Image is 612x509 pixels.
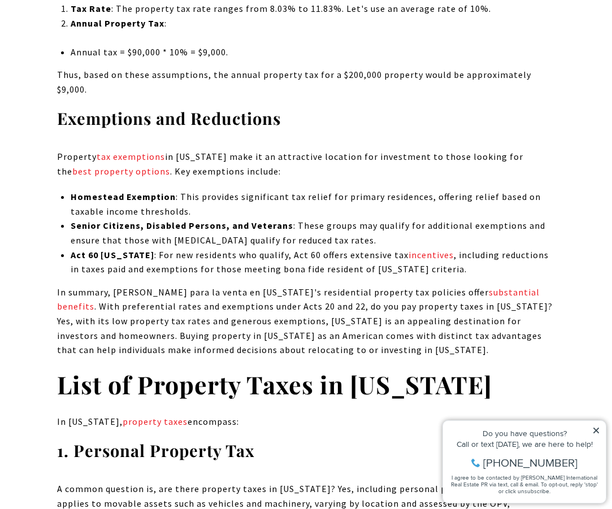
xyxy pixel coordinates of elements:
[71,249,154,260] strong: Act 60 [US_STATE]
[71,190,555,219] li: : This provides significant tax relief for primary residences, offering relief based on taxable i...
[71,220,293,231] strong: Senior Citizens, Disabled Persons, and Veterans
[71,219,555,247] li: : These groups may qualify for additional exemptions and ensure that those with [MEDICAL_DATA] qu...
[14,69,161,91] span: I agree to be contacted by [PERSON_NAME] International Real Estate PR via text, call & email. To ...
[57,68,555,97] p: Thus, based on these assumptions, the annual property tax for a $200,000 property would be approx...
[71,16,555,31] p: :
[97,151,165,162] a: tax exemptions - open in a new tab
[71,18,164,29] strong: Annual Property Tax
[409,249,454,260] a: incentives - open in a new tab
[71,191,176,202] strong: Homestead Exemption
[12,36,163,44] div: Call or text [DATE], we are here to help!
[57,285,555,358] p: In summary, [PERSON_NAME] para la venta en [US_STATE]'s residential property tax policies offer ....
[12,25,163,33] div: Do you have questions?
[57,107,281,129] strong: Exemptions and Reductions
[46,53,141,64] span: [PHONE_NUMBER]
[57,416,123,427] span: In [US_STATE],
[71,3,111,14] strong: Tax Rate
[71,45,555,60] li: Annual tax = $90,000 * 10% = $9,000.
[57,150,555,179] p: Property in [US_STATE] make it an attractive location for investment to those looking for the . K...
[188,416,239,427] span: encompass:
[123,416,188,427] span: property taxes
[71,248,555,277] li: : For new residents who qualify, Act 60 offers extensive tax , including reductions in taxes paid...
[57,440,255,461] strong: 1. Personal Property Tax
[71,2,555,16] p: : The property tax rate ranges from 8.03% to 11.83%. Let's use an average rate of 10%.
[123,416,188,427] a: property taxes - open in a new tab
[72,166,170,177] a: best property options - open in a new tab
[57,368,492,401] strong: List of Property Taxes in [US_STATE]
